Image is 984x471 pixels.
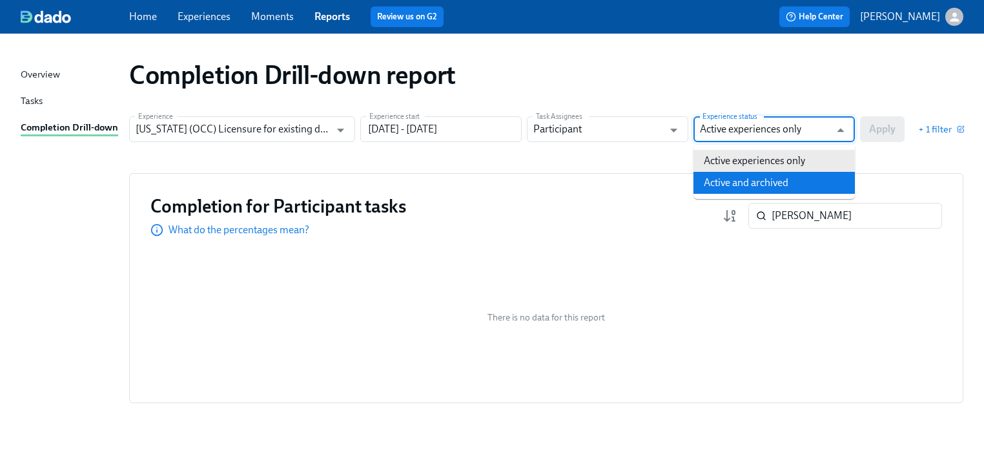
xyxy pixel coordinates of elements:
[251,10,294,23] a: Moments
[21,94,43,110] div: Tasks
[830,120,850,140] button: Close
[21,10,71,23] img: dado
[371,6,444,27] button: Review us on G2
[21,94,119,110] a: Tasks
[860,8,963,26] button: [PERSON_NAME]
[693,172,855,194] li: Active and archived
[169,223,309,237] p: What do the percentages mean?
[377,10,437,23] a: Review us on G2
[21,120,118,136] div: Completion Drill-down
[487,311,605,324] span: There is no data for this report
[129,59,456,90] h1: Completion Drill-down report
[331,120,351,140] button: Open
[314,10,350,23] a: Reports
[693,150,855,172] li: Active experiences only
[860,10,940,24] p: [PERSON_NAME]
[21,67,60,83] div: Overview
[21,10,129,23] a: dado
[918,123,963,136] button: + 1 filter
[21,120,119,136] a: Completion Drill-down
[664,120,684,140] button: Open
[21,67,119,83] a: Overview
[129,10,157,23] a: Home
[178,10,231,23] a: Experiences
[786,10,843,23] span: Help Center
[150,194,406,218] h3: Completion for Participant tasks
[772,203,942,229] input: Search by name
[779,6,850,27] button: Help Center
